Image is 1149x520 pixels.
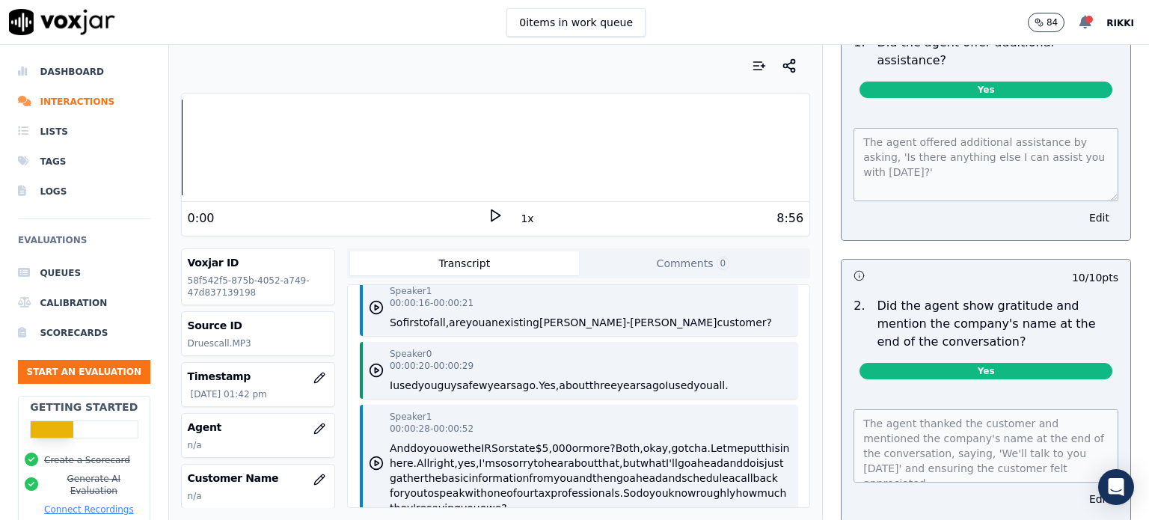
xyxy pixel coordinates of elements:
[465,486,488,501] button: with
[402,315,423,330] button: first
[424,471,441,486] button: the
[780,441,790,456] button: in
[743,456,756,471] button: do
[1072,270,1118,285] p: 10 / 10 pts
[717,315,772,330] button: customer?
[649,486,669,501] button: you
[662,471,681,486] button: and
[188,209,215,227] div: 0:00
[479,456,495,471] button: I'm
[18,258,150,288] a: Queues
[544,456,568,471] button: hear
[18,177,150,207] li: Logs
[713,378,729,393] button: all.
[18,57,150,87] a: Dashboard
[468,378,487,393] button: few
[622,456,640,471] button: but
[623,486,636,501] button: So
[18,318,150,348] a: Scorecards
[668,378,693,393] button: used
[729,471,735,486] button: a
[1106,18,1134,28] span: Rikki
[1028,13,1079,32] button: 84
[592,471,616,486] button: then
[44,454,130,466] button: Create a Scorecard
[616,471,629,486] button: go
[417,456,429,471] button: All
[44,473,144,497] button: Generate AI Evaluation
[426,501,461,516] button: saying
[188,439,328,451] p: n/a
[848,34,871,70] p: 1 .
[539,378,559,393] button: Yes,
[507,456,533,471] button: sorry
[671,441,711,456] button: gotcha.
[18,87,150,117] a: Interactions
[735,471,778,486] button: callback
[481,441,498,456] button: IRS
[18,288,150,318] a: Calibration
[429,456,457,471] button: right,
[559,378,589,393] button: about
[390,471,424,486] button: gather
[629,471,662,486] button: ahead
[678,456,690,471] button: go
[461,501,480,516] button: you
[1098,469,1134,505] div: Open Intercom Messenger
[1080,207,1118,228] button: Edit
[1047,16,1058,28] p: 84
[462,378,469,393] button: a
[18,117,150,147] a: Lists
[757,486,786,501] button: much
[18,360,150,384] button: Start an Evaluation
[640,456,666,471] button: what
[390,456,417,471] button: here.
[696,486,736,501] button: roughly
[18,231,150,258] h6: Evaluations
[350,251,579,275] button: Transcript
[717,257,730,270] span: 0
[498,315,539,330] button: existing
[393,378,418,393] button: used
[188,255,328,270] h3: Voxjar ID
[390,423,474,435] p: 00:00:28 - 00:00:52
[860,363,1112,379] span: Yes
[646,378,665,393] button: ago
[9,9,115,35] img: voxjar logo
[848,297,871,351] p: 2 .
[579,251,808,275] button: Comments
[690,456,723,471] button: ahead
[390,378,393,393] button: I
[516,378,539,393] button: ago.
[669,486,696,501] button: know
[18,147,150,177] li: Tags
[188,275,328,299] p: 58f542f5-875b-4052-a749-47d837139198
[449,315,466,330] button: are
[534,486,551,501] button: tax
[711,441,727,456] button: Let
[727,441,744,456] button: me
[761,441,780,456] button: this
[466,315,485,330] button: you
[464,441,481,456] button: the
[589,378,617,393] button: three
[433,315,449,330] button: all,
[188,318,328,333] h3: Source ID
[188,490,328,502] p: n/a
[487,378,516,393] button: years
[188,471,328,486] h3: Customer Name
[404,486,423,501] button: you
[487,486,506,501] button: one
[536,441,549,456] button: $5
[573,471,592,486] button: and
[423,441,443,456] button: you
[617,378,646,393] button: years
[443,441,465,456] button: owe
[485,315,497,330] button: an
[626,315,717,330] button: -[PERSON_NAME]
[423,315,434,330] button: of
[188,369,328,384] h3: Timestamp
[506,8,646,37] button: 0items in work queue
